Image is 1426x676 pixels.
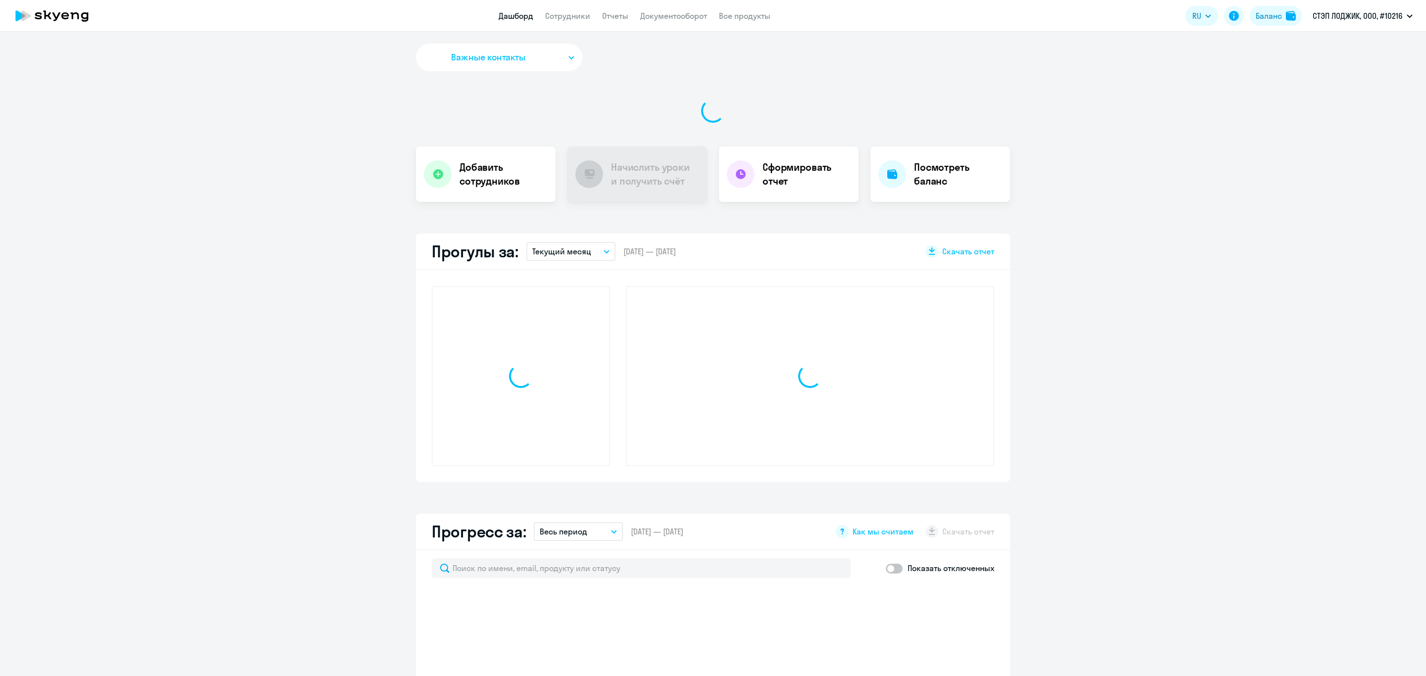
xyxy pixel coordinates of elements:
[1192,10,1201,22] span: RU
[532,245,591,257] p: Текущий месяц
[416,44,582,71] button: Важные контакты
[623,246,676,257] span: [DATE] — [DATE]
[908,562,994,574] p: Показать отключенных
[432,241,518,261] h2: Прогулы за:
[432,522,526,541] h2: Прогресс за:
[1256,10,1282,22] div: Баланс
[1313,10,1403,22] p: СТЭП ЛОДЖИК, ООО, #10216
[602,11,628,21] a: Отчеты
[499,11,533,21] a: Дашборд
[526,242,615,261] button: Текущий месяц
[942,246,994,257] span: Скачать отчет
[459,160,548,188] h4: Добавить сотрудников
[719,11,770,21] a: Все продукты
[1185,6,1218,26] button: RU
[1286,11,1296,21] img: balance
[853,526,914,537] span: Как мы считаем
[763,160,851,188] h4: Сформировать отчет
[640,11,707,21] a: Документооборот
[914,160,1002,188] h4: Посмотреть баланс
[1250,6,1302,26] button: Балансbalance
[534,522,623,541] button: Весь период
[611,160,697,188] h4: Начислить уроки и получить счёт
[540,526,587,537] p: Весь период
[451,51,525,64] span: Важные контакты
[545,11,590,21] a: Сотрудники
[432,558,851,578] input: Поиск по имени, email, продукту или статусу
[1308,4,1418,28] button: СТЭП ЛОДЖИК, ООО, #10216
[631,526,683,537] span: [DATE] — [DATE]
